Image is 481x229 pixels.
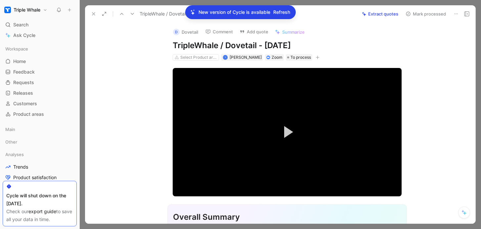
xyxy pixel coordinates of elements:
[272,27,308,37] button: Summarize
[173,68,402,196] div: Video Player
[28,209,56,214] a: export guide
[237,27,271,36] button: Add quote
[273,8,290,16] button: Refresh
[272,117,302,147] button: Play Video
[3,67,77,77] a: Feedback
[13,69,35,75] span: Feedback
[3,149,77,159] div: Analyses
[3,173,77,182] a: Product satisfaction
[359,9,401,18] button: Extract quotes
[3,162,77,172] a: Trends
[230,55,262,60] span: [PERSON_NAME]
[173,29,180,35] div: D
[3,20,77,30] div: Search
[3,124,77,136] div: Main
[13,90,33,96] span: Releases
[273,8,290,16] span: Refresh
[13,174,57,181] span: Product satisfaction
[13,58,26,65] span: Home
[403,9,449,18] button: Mark processed
[173,40,402,51] h1: TripleWhale / Dovetail - [DATE]
[5,46,28,52] span: Workspace
[3,99,77,109] a: Customers
[3,137,77,147] div: Other
[173,211,401,223] div: Overall Summary
[170,27,201,37] button: DDovetail
[223,55,227,59] div: D
[198,8,270,16] p: New version of Cycle is available
[3,88,77,98] a: Releases
[13,79,34,86] span: Requests
[14,7,40,13] h1: Triple Whale
[5,151,24,158] span: Analyses
[4,7,11,13] img: Triple Whale
[13,164,28,170] span: Trends
[202,27,236,36] button: Comment
[3,137,77,149] div: Other
[5,139,17,145] span: Other
[6,208,73,223] div: Check our to save all your data in time.
[3,149,77,193] div: AnalysesTrendsProduct satisfactionDashboard - Global
[290,54,311,61] span: To process
[140,10,206,18] span: TripleWhale / Dovetail - [DATE]
[13,100,37,107] span: Customers
[3,5,49,15] button: Triple WhaleTriple Whale
[3,109,77,119] a: Product areas
[3,44,77,54] div: Workspace
[3,30,77,40] a: Ask Cycle
[3,124,77,134] div: Main
[180,54,217,61] div: Select Product areas
[286,54,312,61] div: To process
[13,111,44,117] span: Product areas
[6,192,73,208] div: Cycle will shut down on the [DATE].
[13,21,28,29] span: Search
[3,78,77,87] a: Requests
[13,31,35,39] span: Ask Cycle
[3,56,77,66] a: Home
[5,126,15,133] span: Main
[282,29,305,35] span: Summarize
[272,54,283,61] div: Zoom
